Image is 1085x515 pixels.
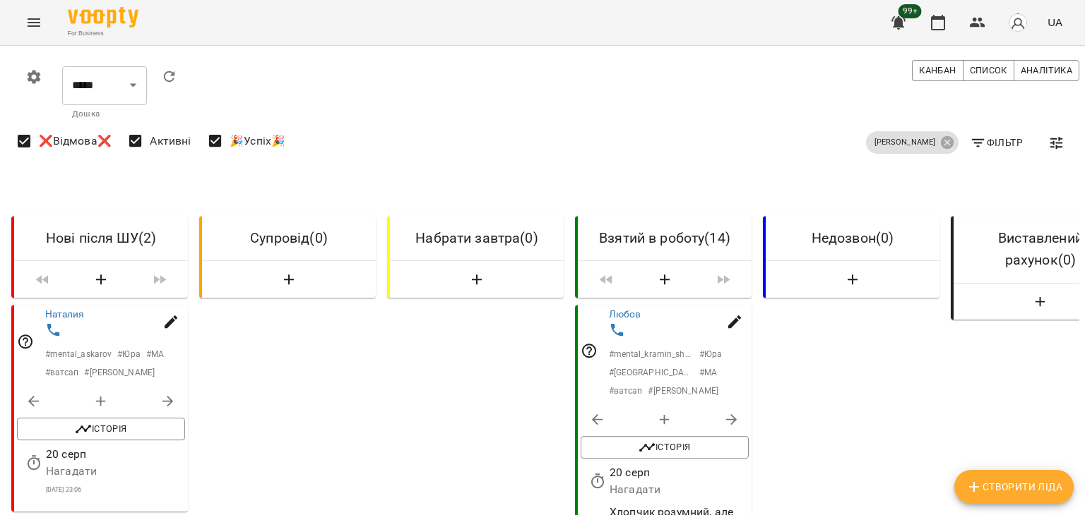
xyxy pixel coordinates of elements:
[25,227,177,249] h6: Нові після ШУ ( 2 )
[1014,60,1079,81] button: Аналітика
[68,7,138,28] img: Voopty Logo
[866,131,959,154] div: [PERSON_NAME]
[648,384,718,397] p: # [PERSON_NAME]
[45,366,79,379] p: # ватсап
[581,342,598,359] svg: Відповідальний співробітник не заданий
[72,107,137,121] p: Дошка
[150,133,191,150] span: Активні
[71,267,131,292] button: Створити Ліда
[912,60,963,81] button: Канбан
[966,478,1062,495] span: Створити Ліда
[208,267,370,292] button: Створити Ліда
[17,418,185,440] button: Історія
[46,485,185,495] p: [DATE] 23:06
[45,348,112,360] p: # mental_askarov
[589,227,740,249] h6: Взятий в роботу ( 14 )
[117,348,140,360] p: # Юра
[24,420,178,437] span: Історія
[964,130,1028,155] button: Фільтр
[20,267,65,292] span: Пересунути лідів з колонки
[610,464,749,481] p: 20 серп
[701,267,746,292] span: Пересунути лідів з колонки
[401,227,552,249] h6: Набрати завтра ( 0 )
[581,436,749,459] button: Історія
[771,267,934,292] button: Створити Ліда
[970,134,1023,151] span: Фільтр
[146,348,164,360] p: # МА
[230,133,285,150] span: 🎉Успіх🎉
[954,470,1074,504] button: Створити Ліда
[919,63,956,78] span: Канбан
[609,366,694,379] p: # [GEOGRAPHIC_DATA]
[46,446,185,463] p: 20 серп
[588,439,742,456] span: Історія
[699,366,717,379] p: # МА
[1021,63,1072,78] span: Аналітика
[874,137,935,149] p: [PERSON_NAME]
[17,6,51,40] button: Menu
[970,63,1007,78] span: Список
[45,308,85,320] a: Наталия
[17,333,34,350] svg: Відповідальний співробітник не заданий
[1048,15,1062,30] span: UA
[777,227,928,249] h6: Недозвон ( 0 )
[899,4,922,18] span: 99+
[1042,9,1068,35] button: UA
[610,481,749,498] p: Нагадати
[609,384,643,397] p: # ватсап
[46,463,185,480] p: Нагадати
[68,29,138,38] span: For Business
[39,133,112,150] span: ❌Відмова❌
[609,348,694,360] p: # mental_kramin_short
[213,227,364,249] h6: Супровід ( 0 )
[699,348,722,360] p: # Юра
[84,366,155,379] p: # [PERSON_NAME]
[583,267,629,292] span: Пересунути лідів з колонки
[963,60,1014,81] button: Список
[609,308,641,320] a: Любов
[137,267,182,292] span: Пересунути лідів з колонки
[1008,13,1028,32] img: avatar_s.png
[634,267,695,292] button: Створити Ліда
